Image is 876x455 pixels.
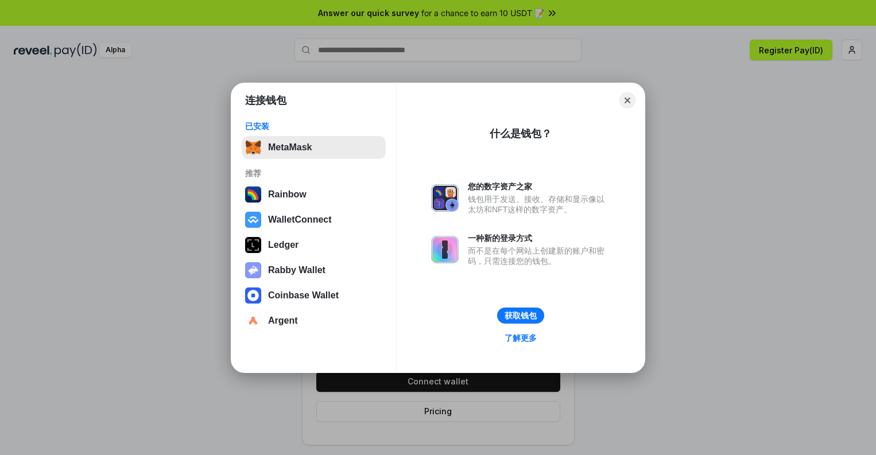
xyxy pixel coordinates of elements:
button: MetaMask [242,136,386,159]
div: Rainbow [268,189,307,200]
img: svg+xml,%3Csvg%20width%3D%2228%22%20height%3D%2228%22%20viewBox%3D%220%200%2028%2028%22%20fill%3D... [245,287,261,304]
div: MetaMask [268,142,312,153]
div: 了解更多 [505,333,537,343]
a: 了解更多 [498,330,544,345]
div: Coinbase Wallet [268,290,339,301]
img: svg+xml,%3Csvg%20fill%3D%22none%22%20height%3D%2233%22%20viewBox%3D%220%200%2035%2033%22%20width%... [245,139,261,155]
div: 推荐 [245,168,382,178]
div: 钱包用于发送、接收、存储和显示像以太坊和NFT这样的数字资产。 [468,194,610,215]
div: WalletConnect [268,215,332,225]
div: 什么是钱包？ [490,127,552,141]
div: Ledger [268,240,299,250]
img: svg+xml,%3Csvg%20width%3D%22120%22%20height%3D%22120%22%20viewBox%3D%220%200%20120%20120%22%20fil... [245,186,261,203]
button: Close [619,92,635,108]
button: 获取钱包 [497,308,544,324]
div: 已安装 [245,121,382,131]
div: 一种新的登录方式 [468,233,610,243]
div: 您的数字资产之家 [468,181,610,192]
img: svg+xml,%3Csvg%20xmlns%3D%22http%3A%2F%2Fwww.w3.org%2F2000%2Fsvg%22%20fill%3D%22none%22%20viewBox... [245,262,261,278]
button: Coinbase Wallet [242,284,386,307]
img: svg+xml,%3Csvg%20width%3D%2228%22%20height%3D%2228%22%20viewBox%3D%220%200%2028%2028%22%20fill%3D... [245,313,261,329]
div: 而不是在每个网站上创建新的账户和密码，只需连接您的钱包。 [468,246,610,266]
button: WalletConnect [242,208,386,231]
img: svg+xml,%3Csvg%20width%3D%2228%22%20height%3D%2228%22%20viewBox%3D%220%200%2028%2028%22%20fill%3D... [245,212,261,228]
button: Rabby Wallet [242,259,386,282]
button: Argent [242,309,386,332]
div: 获取钱包 [505,310,537,321]
div: Rabby Wallet [268,265,325,275]
img: svg+xml,%3Csvg%20xmlns%3D%22http%3A%2F%2Fwww.w3.org%2F2000%2Fsvg%22%20fill%3D%22none%22%20viewBox... [431,236,459,263]
button: Ledger [242,234,386,256]
div: Argent [268,316,298,326]
img: svg+xml,%3Csvg%20xmlns%3D%22http%3A%2F%2Fwww.w3.org%2F2000%2Fsvg%22%20fill%3D%22none%22%20viewBox... [431,184,459,212]
h1: 连接钱包 [245,94,286,107]
button: Rainbow [242,183,386,206]
img: svg+xml,%3Csvg%20xmlns%3D%22http%3A%2F%2Fwww.w3.org%2F2000%2Fsvg%22%20width%3D%2228%22%20height%3... [245,237,261,253]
